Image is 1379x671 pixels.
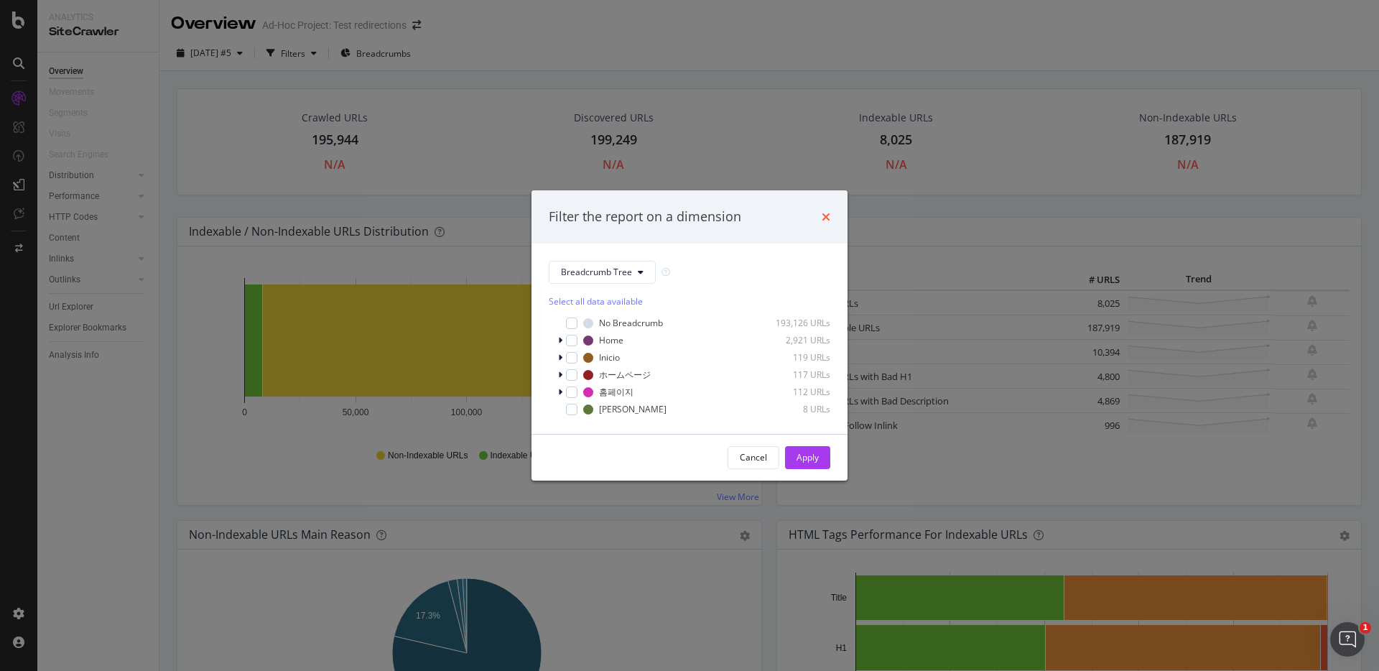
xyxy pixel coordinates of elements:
div: modal [531,190,848,481]
div: 193,126 URLs [760,317,830,329]
div: No Breadcrumb [599,317,663,329]
button: Breadcrumb Tree [549,261,656,284]
div: [PERSON_NAME] [599,403,667,415]
div: 8 URLs [760,403,830,415]
div: Apply [797,451,819,463]
div: 2,921 URLs [760,334,830,346]
div: 117 URLs [760,369,830,381]
div: 홈페이지 [599,386,633,398]
div: 119 URLs [760,351,830,364]
div: 112 URLs [760,386,830,398]
iframe: Intercom live chat [1330,622,1365,657]
div: ホームページ [599,369,651,381]
div: times [822,208,830,226]
div: Inicio [599,351,620,364]
div: Cancel [740,451,767,463]
span: 1 [1360,622,1371,634]
div: Home [599,334,623,346]
span: Breadcrumb Tree [561,266,632,278]
div: Filter the report on a dimension [549,208,741,226]
button: Apply [785,446,830,469]
button: Cancel [728,446,779,469]
div: Select all data available [549,295,830,307]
